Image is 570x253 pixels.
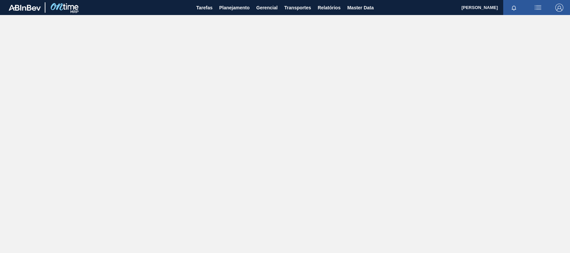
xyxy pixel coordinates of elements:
[347,4,374,12] span: Master Data
[284,4,311,12] span: Transportes
[219,4,249,12] span: Planejamento
[503,3,525,12] button: Notificações
[534,4,542,12] img: userActions
[555,4,563,12] img: Logout
[318,4,340,12] span: Relatórios
[256,4,278,12] span: Gerencial
[196,4,213,12] span: Tarefas
[9,5,41,11] img: TNhmsLtSVTkK8tSr43FrP2fwEKptu5GPRR3wAAAABJRU5ErkJggg==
